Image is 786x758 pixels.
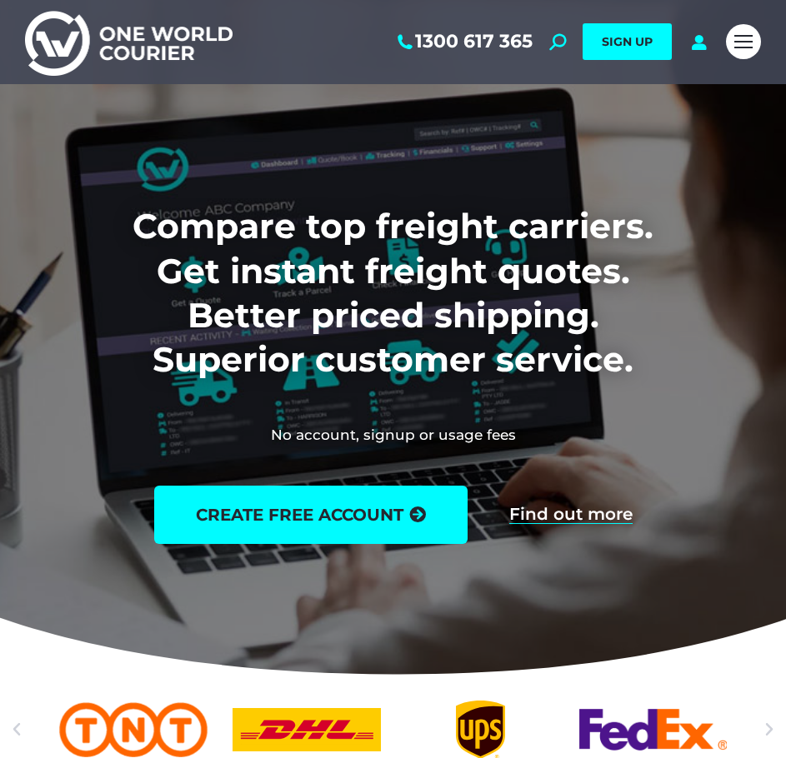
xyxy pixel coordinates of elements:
span: SIGN UP [602,34,653,49]
a: Find out more [509,506,633,524]
h2: No account, signup or usage fees [50,426,736,444]
a: 1300 617 365 [394,31,533,52]
h1: Compare top freight carriers. Get instant freight quotes. Better priced shipping. Superior custom... [60,204,726,381]
img: One World Courier [25,8,233,76]
a: SIGN UP [583,23,672,60]
a: Mobile menu icon [726,24,761,59]
a: create free account [154,486,468,544]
